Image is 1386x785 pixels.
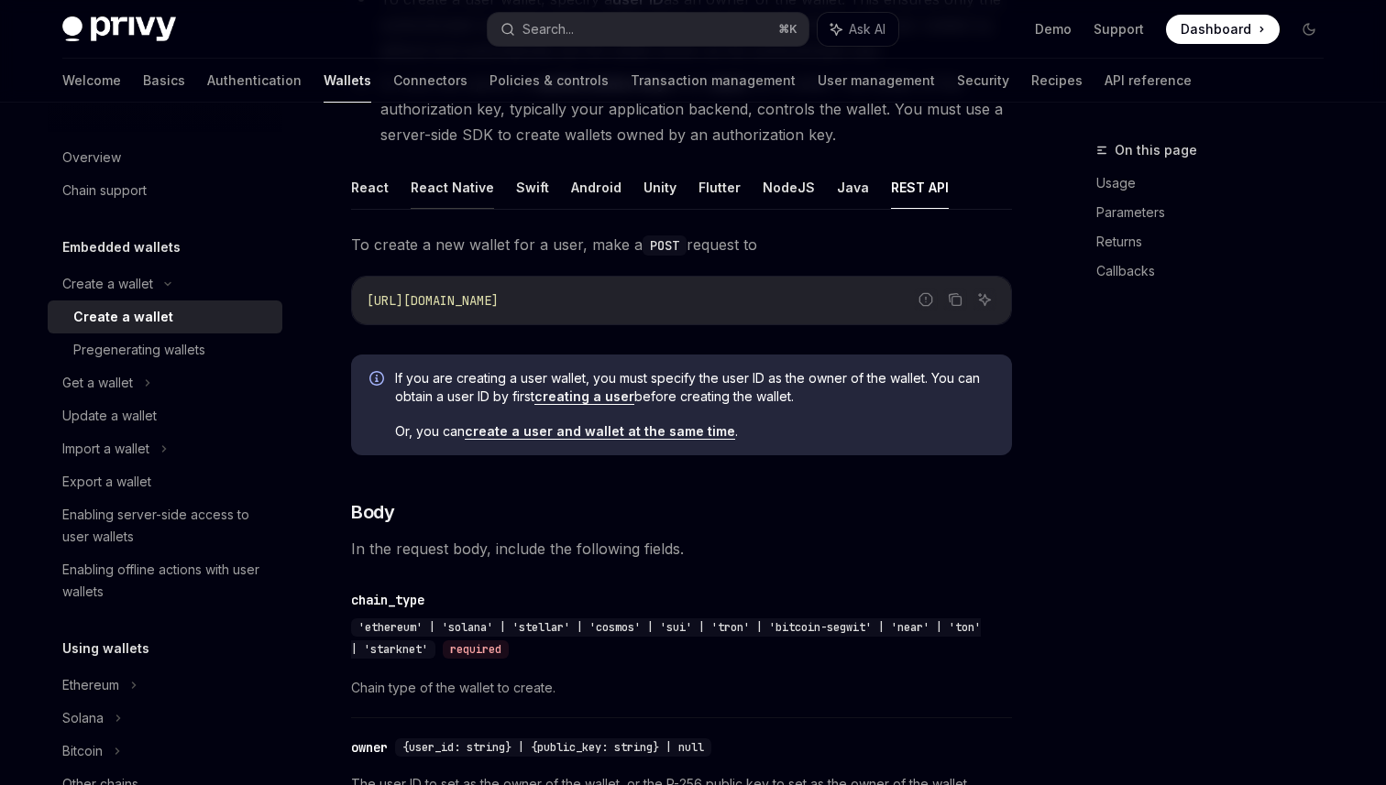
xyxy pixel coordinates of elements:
a: Basics [143,59,185,103]
a: Enabling offline actions with user wallets [48,553,282,608]
button: Search...⌘K [488,13,808,46]
div: Create a wallet [62,273,153,295]
a: Policies & controls [489,59,609,103]
div: Bitcoin [62,740,103,762]
div: Pregenerating wallets [73,339,205,361]
span: {user_id: string} | {public_key: string} | null [402,740,704,755]
button: Ask AI [973,288,996,311]
a: Overview [48,141,282,174]
div: Ethereum [62,674,119,696]
a: Wallets [324,59,371,103]
button: Copy the contents from the code block [943,288,967,311]
div: Enabling offline actions with user wallets [62,559,271,603]
button: Android [571,166,621,209]
button: React Native [411,166,494,209]
div: owner [351,738,388,757]
button: Flutter [698,166,741,209]
a: Recipes [1031,59,1083,103]
span: If you are creating a user wallet, you must specify the user ID as the owner of the wallet. You c... [395,369,994,406]
span: In the request body, include the following fields. [351,536,1012,561]
code: POST [643,235,687,256]
div: Search... [522,18,574,40]
a: Callbacks [1096,256,1338,286]
div: Export a wallet [62,471,151,493]
div: Get a wallet [62,372,133,394]
span: Or, you can . [395,422,994,441]
button: Report incorrect code [914,288,938,311]
svg: Info [369,371,388,389]
span: Body [351,499,394,525]
a: Demo [1035,20,1072,38]
a: Pregenerating wallets [48,333,282,366]
a: Create a wallet [48,300,282,333]
div: chain_type [351,591,424,609]
div: Overview [62,147,121,169]
a: API reference [1105,59,1192,103]
button: Unity [643,166,676,209]
span: Chain type of the wallet to create. [351,677,1012,699]
div: Create a wallet [73,306,173,328]
span: 'ethereum' | 'solana' | 'stellar' | 'cosmos' | 'sui' | 'tron' | 'bitcoin-segwit' | 'near' | 'ton'... [351,620,981,657]
h5: Embedded wallets [62,236,181,258]
a: Transaction management [631,59,796,103]
button: Java [837,166,869,209]
button: Swift [516,166,549,209]
div: Update a wallet [62,405,157,427]
a: Security [957,59,1009,103]
a: Returns [1096,227,1338,256]
a: Usage [1096,169,1338,198]
button: NodeJS [763,166,815,209]
a: Dashboard [1166,15,1280,44]
a: Export a wallet [48,465,282,498]
span: ⌘ K [778,22,797,37]
button: Toggle dark mode [1294,15,1324,44]
span: Dashboard [1181,20,1251,38]
a: Support [1094,20,1144,38]
div: Chain support [62,180,147,202]
a: Authentication [207,59,302,103]
button: React [351,166,389,209]
span: [URL][DOMAIN_NAME] [367,292,499,309]
a: Welcome [62,59,121,103]
a: User management [818,59,935,103]
a: Parameters [1096,198,1338,227]
span: To create a new wallet for a user, make a request to [351,232,1012,257]
button: REST API [891,166,949,209]
button: Ask AI [818,13,898,46]
div: Enabling server-side access to user wallets [62,504,271,548]
a: create a user and wallet at the same time [465,423,735,440]
a: Chain support [48,174,282,207]
div: required [443,640,509,659]
div: Solana [62,707,104,729]
a: Enabling server-side access to user wallets [48,498,282,553]
div: Import a wallet [62,438,149,460]
a: creating a user [534,388,634,405]
a: Connectors [393,59,467,103]
span: Ask AI [849,20,885,38]
li: Or, you can specify an as an on a wallet. The holder of the authorization key, typically your app... [351,71,1012,147]
a: Update a wallet [48,399,282,432]
h5: Using wallets [62,638,149,660]
span: On this page [1115,139,1197,161]
img: dark logo [62,16,176,42]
